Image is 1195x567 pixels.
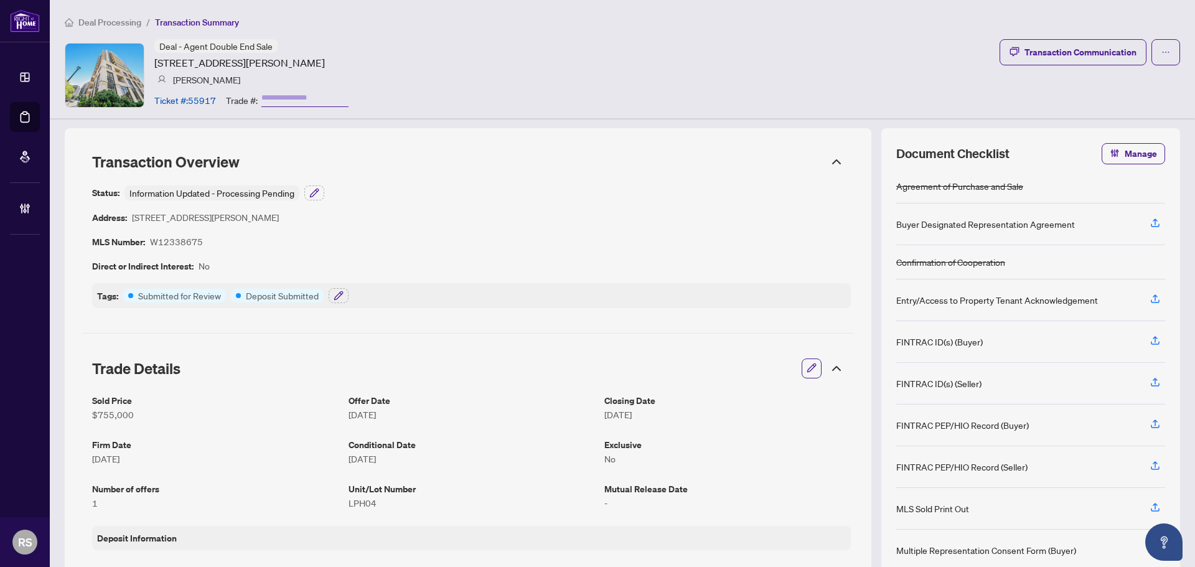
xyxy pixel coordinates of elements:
[92,210,127,225] article: Address:
[1102,143,1165,164] button: Manage
[138,289,221,302] article: Submitted for Review
[896,460,1028,474] div: FINTRAC PEP/HIO Record (Seller)
[896,377,982,390] div: FINTRAC ID(s) (Seller)
[349,393,595,408] article: Offer Date
[92,452,339,466] article: [DATE]
[604,496,851,510] article: -
[157,75,166,84] img: svg%3e
[132,210,279,225] article: [STREET_ADDRESS][PERSON_NAME]
[896,418,1029,432] div: FINTRAC PEP/HIO Record (Buyer)
[124,185,299,200] div: Information Updated - Processing Pending
[896,255,1005,269] div: Confirmation of Cooperation
[896,179,1023,193] div: Agreement of Purchase and Sale
[154,93,216,107] article: Ticket #: 55917
[1024,42,1136,62] div: Transaction Communication
[199,259,210,273] article: No
[65,18,73,27] span: home
[604,393,851,408] article: Closing Date
[92,359,180,378] span: Trade Details
[92,185,119,200] article: Status:
[92,152,240,171] span: Transaction Overview
[1161,48,1170,57] span: ellipsis
[82,146,854,178] div: Transaction Overview
[92,438,339,452] article: Firm Date
[10,9,40,32] img: logo
[349,438,595,452] article: Conditional Date
[154,55,325,70] article: [STREET_ADDRESS][PERSON_NAME]
[349,408,595,421] article: [DATE]
[604,452,851,466] article: No
[155,17,239,28] span: Transaction Summary
[349,496,595,510] article: LPH04
[604,482,851,496] article: Mutual Release Date
[92,408,339,421] article: $755,000
[150,235,203,249] article: W12338675
[896,217,1075,231] div: Buyer Designated Representation Agreement
[349,452,595,466] article: [DATE]
[349,482,595,496] article: Unit/Lot Number
[78,17,141,28] span: Deal Processing
[97,289,118,303] article: Tags:
[173,73,240,87] article: [PERSON_NAME]
[92,259,194,273] article: Direct or Indirect Interest:
[97,531,177,545] article: Deposit Information
[1000,39,1146,65] button: Transaction Communication
[896,543,1076,557] div: Multiple Representation Consent Form (Buyer)
[896,335,983,349] div: FINTRAC ID(s) (Buyer)
[92,482,339,496] article: Number of offers
[92,393,339,408] article: Sold Price
[226,93,258,107] article: Trade #:
[896,145,1010,162] span: Document Checklist
[604,408,851,421] article: [DATE]
[246,289,319,302] article: Deposit Submitted
[92,235,145,249] article: MLS Number:
[18,533,32,551] span: RS
[159,40,273,52] span: Deal - Agent Double End Sale
[146,15,150,29] li: /
[1125,144,1157,164] span: Manage
[1145,523,1183,561] button: Open asap
[896,502,969,515] div: MLS Sold Print Out
[92,496,339,510] article: 1
[896,293,1098,307] div: Entry/Access to Property Tenant Acknowledgement
[604,438,851,452] article: Exclusive
[82,351,854,386] div: Trade Details
[65,44,144,107] img: IMG-W12338675_1.jpg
